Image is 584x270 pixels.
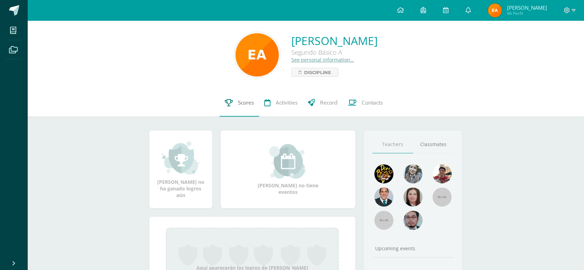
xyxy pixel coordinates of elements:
[433,164,452,183] img: 11152eb22ca3048aebc25a5ecf6973a7.png
[236,33,279,76] img: 5b44934363064e123ab1ccd42f04c6aa.png
[320,99,337,106] span: Record
[238,99,254,106] span: Scores
[291,48,378,56] div: Segundo Básico A
[433,188,452,207] img: 55x55
[291,56,354,63] a: See personal information…
[372,245,454,252] div: Upcoming events
[343,89,388,117] a: Contacts
[413,136,454,153] a: Classmates
[156,141,205,198] div: [PERSON_NAME] no ha ganado logros aún
[488,3,502,17] img: 531b537be6c0506e1c2bbbf9d7512833.png
[374,211,393,230] img: 55x55
[220,89,259,117] a: Scores
[404,211,423,230] img: d0e54f245e8330cebada5b5b95708334.png
[404,188,423,207] img: 67c3d6f6ad1c930a517675cdc903f95f.png
[291,33,378,48] a: [PERSON_NAME]
[291,68,338,77] a: Discipline
[374,188,393,207] img: eec80b72a0218df6e1b0c014193c2b59.png
[269,144,307,179] img: event_small.png
[303,89,343,117] a: Record
[404,164,423,183] img: 45bd7986b8947ad7e5894cbc9b781108.png
[507,4,547,11] span: [PERSON_NAME]
[276,99,298,106] span: Activities
[374,164,393,183] img: 29fc2a48271e3f3676cb2cb292ff2552.png
[259,89,303,117] a: Activities
[304,68,331,76] span: Discipline
[372,136,413,153] a: Teachers
[507,10,547,16] span: Mi Perfil
[253,144,322,195] div: [PERSON_NAME] no tiene eventos
[362,99,383,106] span: Contacts
[162,141,200,175] img: achievement_small.png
